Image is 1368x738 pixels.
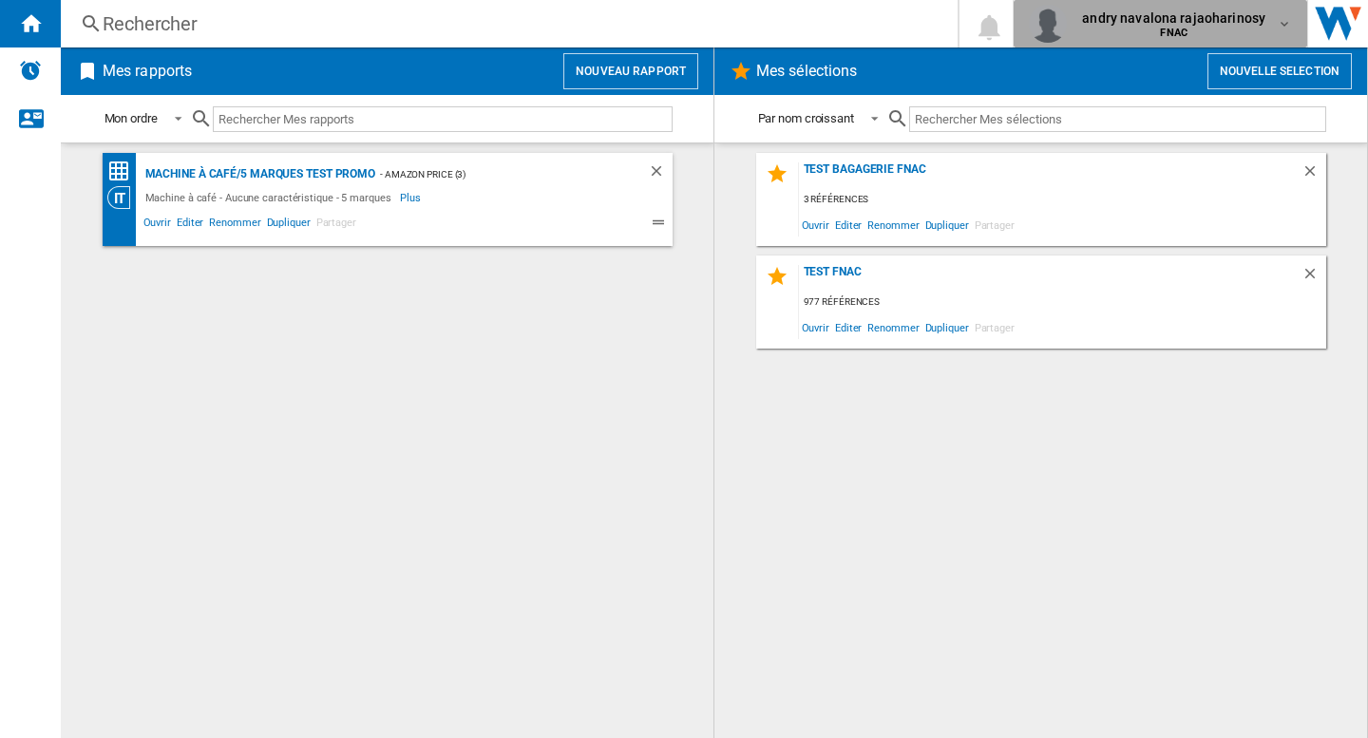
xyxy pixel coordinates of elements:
[864,212,921,237] span: Renommer
[972,212,1017,237] span: Partager
[103,10,908,37] div: Rechercher
[104,111,158,125] div: Mon ordre
[141,162,376,186] div: Machine à café/5 marques test promo
[400,186,424,209] span: Plus
[563,53,698,89] button: Nouveau rapport
[1160,27,1187,39] b: FNAC
[1082,9,1265,28] span: andry navalona rajaoharinosy
[107,160,141,183] div: Matrice des prix
[264,214,313,237] span: Dupliquer
[972,314,1017,340] span: Partager
[375,162,609,186] div: - AMAZON price (3)
[1301,162,1326,188] div: Supprimer
[922,212,972,237] span: Dupliquer
[909,106,1326,132] input: Rechercher Mes sélections
[799,265,1301,291] div: test fnac
[799,314,832,340] span: Ouvrir
[206,214,263,237] span: Renommer
[799,162,1301,188] div: test bagagerie FNAC
[832,212,864,237] span: Editer
[313,214,359,237] span: Partager
[1029,5,1067,43] img: profile.jpg
[864,314,921,340] span: Renommer
[648,162,673,186] div: Supprimer
[107,186,141,209] div: Vision Catégorie
[752,53,861,89] h2: Mes sélections
[99,53,196,89] h2: Mes rapports
[213,106,673,132] input: Rechercher Mes rapports
[1301,265,1326,291] div: Supprimer
[141,186,401,209] div: Machine à café - Aucune caractéristique - 5 marques
[799,212,832,237] span: Ouvrir
[141,214,174,237] span: Ouvrir
[758,111,854,125] div: Par nom croissant
[799,188,1326,212] div: 3 références
[832,314,864,340] span: Editer
[19,59,42,82] img: alerts-logo.svg
[799,291,1326,314] div: 977 références
[922,314,972,340] span: Dupliquer
[1207,53,1352,89] button: Nouvelle selection
[174,214,206,237] span: Editer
